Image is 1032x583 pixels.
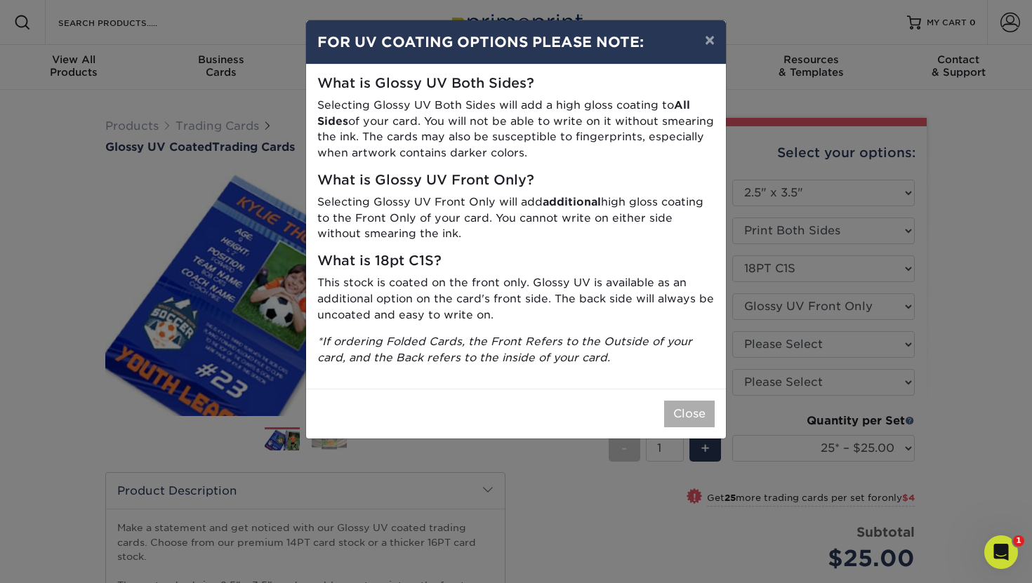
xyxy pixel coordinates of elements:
button: Close [664,401,715,427]
span: 1 [1013,535,1024,547]
h5: What is Glossy UV Front Only? [317,173,715,189]
strong: All Sides [317,98,690,128]
p: Selecting Glossy UV Both Sides will add a high gloss coating to of your card. You will not be abl... [317,98,715,161]
button: × [694,20,726,60]
h4: FOR UV COATING OPTIONS PLEASE NOTE: [317,32,715,53]
h5: What is 18pt C1S? [317,253,715,269]
strong: additional [543,195,601,208]
h5: What is Glossy UV Both Sides? [317,76,715,92]
p: Selecting Glossy UV Front Only will add high gloss coating to the Front Only of your card. You ca... [317,194,715,242]
iframe: Intercom live chat [984,535,1018,569]
i: *If ordering Folded Cards, the Front Refers to the Outside of your card, and the Back refers to t... [317,335,692,364]
p: This stock is coated on the front only. Glossy UV is available as an additional option on the car... [317,275,715,323]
